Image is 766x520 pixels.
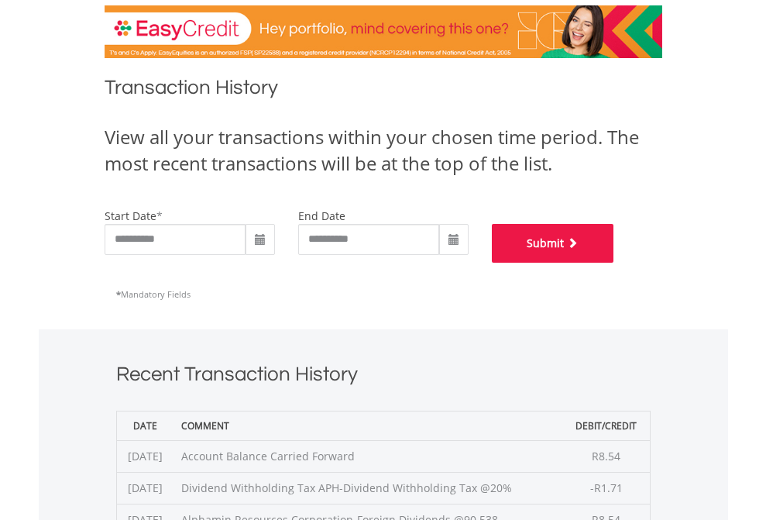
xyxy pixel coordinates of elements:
[116,472,173,504] td: [DATE]
[116,411,173,440] th: Date
[173,440,563,472] td: Account Balance Carried Forward
[116,288,191,300] span: Mandatory Fields
[298,208,345,223] label: end date
[105,74,662,108] h1: Transaction History
[105,124,662,177] div: View all your transactions within your chosen time period. The most recent transactions will be a...
[592,449,620,463] span: R8.54
[116,360,651,395] h1: Recent Transaction History
[590,480,623,495] span: -R1.71
[173,411,563,440] th: Comment
[105,208,156,223] label: start date
[173,472,563,504] td: Dividend Withholding Tax APH-Dividend Withholding Tax @20%
[563,411,650,440] th: Debit/Credit
[116,440,173,472] td: [DATE]
[105,5,662,58] img: EasyCredit Promotion Banner
[492,224,614,263] button: Submit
